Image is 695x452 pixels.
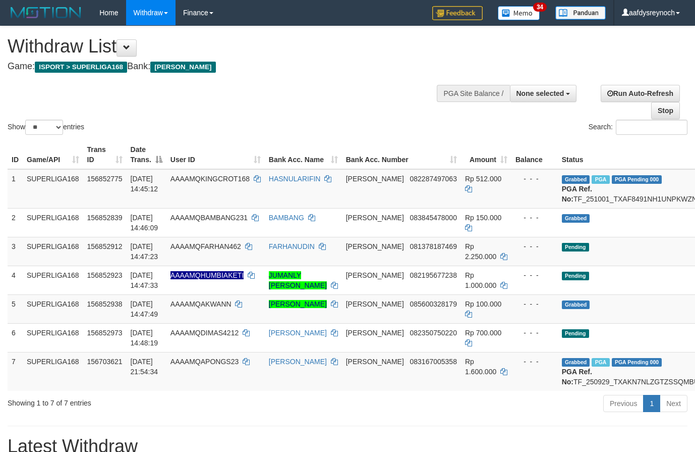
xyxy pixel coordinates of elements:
[35,62,127,73] span: ISPORT > SUPERLIGA168
[465,175,501,183] span: Rp 512.000
[269,271,327,289] a: JUMANLY [PERSON_NAME]
[166,140,265,169] th: User ID: activate to sort column ascending
[87,242,123,250] span: 156852912
[592,358,609,367] span: Marked by aafchhiseyha
[131,175,158,193] span: [DATE] 14:45:12
[516,89,564,97] span: None selected
[515,213,554,223] div: - - -
[465,300,501,308] span: Rp 100.000
[410,300,457,308] span: Copy 085600328179 to clipboard
[562,329,589,338] span: Pending
[83,140,127,169] th: Trans ID: activate to sort column ascending
[515,270,554,280] div: - - -
[562,368,592,386] b: PGA Ref. No:
[269,214,304,222] a: BAMBANG
[87,271,123,279] span: 156852923
[8,352,23,391] td: 7
[562,243,589,252] span: Pending
[346,271,404,279] span: [PERSON_NAME]
[410,242,457,250] span: Copy 081378187469 to clipboard
[23,294,83,323] td: SUPERLIGA168
[562,175,590,184] span: Grabbed
[170,329,239,337] span: AAAAMQDIMAS4212
[589,120,687,135] label: Search:
[8,208,23,237] td: 2
[127,140,166,169] th: Date Trans.: activate to sort column descending
[660,395,687,412] a: Next
[8,169,23,209] td: 1
[8,5,84,20] img: MOTION_logo.png
[131,329,158,347] span: [DATE] 14:48:19
[8,266,23,294] td: 4
[131,271,158,289] span: [DATE] 14:47:33
[23,140,83,169] th: Game/API: activate to sort column ascending
[8,120,84,135] label: Show entries
[87,175,123,183] span: 156852775
[87,358,123,366] span: 156703621
[8,36,453,57] h1: Withdraw List
[87,214,123,222] span: 156852839
[23,266,83,294] td: SUPERLIGA168
[612,175,662,184] span: PGA Pending
[269,175,321,183] a: HASNULARIFIN
[510,85,577,102] button: None selected
[131,358,158,376] span: [DATE] 21:54:34
[643,395,660,412] a: 1
[170,214,248,222] span: AAAAMQBAMBANG231
[432,6,483,20] img: Feedback.jpg
[265,140,342,169] th: Bank Acc. Name: activate to sort column ascending
[465,242,496,261] span: Rp 2.250.000
[346,358,404,366] span: [PERSON_NAME]
[23,352,83,391] td: SUPERLIGA168
[511,140,558,169] th: Balance
[437,85,509,102] div: PGA Site Balance /
[562,358,590,367] span: Grabbed
[410,175,457,183] span: Copy 082287497063 to clipboard
[170,300,231,308] span: AAAAMQAKWANN
[8,140,23,169] th: ID
[346,300,404,308] span: [PERSON_NAME]
[515,299,554,309] div: - - -
[592,175,609,184] span: Marked by aafheankoy
[23,237,83,266] td: SUPERLIGA168
[410,329,457,337] span: Copy 082350750220 to clipboard
[346,214,404,222] span: [PERSON_NAME]
[555,6,606,20] img: panduan.png
[601,85,680,102] a: Run Auto-Refresh
[346,175,404,183] span: [PERSON_NAME]
[131,300,158,318] span: [DATE] 14:47:49
[346,242,404,250] span: [PERSON_NAME]
[170,358,239,366] span: AAAAMQAPONGS23
[8,294,23,323] td: 5
[342,140,461,169] th: Bank Acc. Number: activate to sort column ascending
[562,300,590,309] span: Grabbed
[170,175,250,183] span: AAAAMQKINGCROT168
[498,6,540,20] img: Button%20Memo.svg
[346,329,404,337] span: [PERSON_NAME]
[269,358,327,366] a: [PERSON_NAME]
[515,174,554,184] div: - - -
[465,329,501,337] span: Rp 700.000
[461,140,511,169] th: Amount: activate to sort column ascending
[23,208,83,237] td: SUPERLIGA168
[515,328,554,338] div: - - -
[131,214,158,232] span: [DATE] 14:46:09
[8,62,453,72] h4: Game: Bank:
[150,62,215,73] span: [PERSON_NAME]
[87,329,123,337] span: 156852973
[8,394,282,408] div: Showing 1 to 7 of 7 entries
[269,300,327,308] a: [PERSON_NAME]
[87,300,123,308] span: 156852938
[562,214,590,223] span: Grabbed
[269,329,327,337] a: [PERSON_NAME]
[616,120,687,135] input: Search:
[410,271,457,279] span: Copy 082195677238 to clipboard
[612,358,662,367] span: PGA Pending
[465,358,496,376] span: Rp 1.600.000
[170,271,244,279] span: Nama rekening ada tanda titik/strip, harap diedit
[603,395,644,412] a: Previous
[8,237,23,266] td: 3
[269,242,315,250] a: FARHANUDIN
[410,358,457,366] span: Copy 083167005358 to clipboard
[465,271,496,289] span: Rp 1.000.000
